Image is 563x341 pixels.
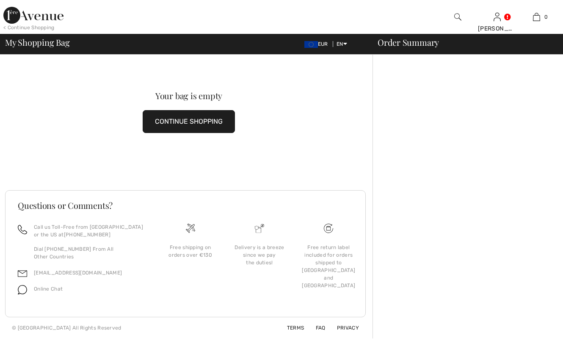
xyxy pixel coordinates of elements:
img: Free shipping on orders over &#8364;130 [186,224,195,233]
img: My Info [494,12,501,22]
span: Online Chat [34,286,63,292]
img: Free shipping on orders over &#8364;130 [324,224,333,233]
a: 0 [517,12,556,22]
a: FAQ [306,325,326,331]
div: [PERSON_NAME] [478,24,516,33]
a: Terms [277,325,304,331]
img: 1ère Avenue [3,7,63,24]
a: Privacy [327,325,359,331]
span: My Shopping Bag [5,38,70,47]
img: My Bag [533,12,540,22]
p: Call us Toll-Free from [GEOGRAPHIC_DATA] or the US at [34,223,146,238]
a: Sign In [494,13,501,21]
div: Order Summary [367,38,558,47]
div: Free shipping on orders over €130 [163,244,218,259]
img: chat [18,285,27,294]
img: Euro [304,41,318,48]
img: call [18,225,27,234]
img: email [18,269,27,278]
div: Delivery is a breeze since we pay the duties! [232,244,287,266]
h3: Questions or Comments? [18,201,353,210]
div: © [GEOGRAPHIC_DATA] All Rights Reserved [12,324,121,332]
span: EN [337,41,347,47]
button: CONTINUE SHOPPING [143,110,235,133]
img: search the website [454,12,461,22]
span: 0 [544,13,548,21]
div: Free return label included for orders shipped to [GEOGRAPHIC_DATA] and [GEOGRAPHIC_DATA] [301,244,356,289]
a: [PHONE_NUMBER] [64,232,110,238]
div: < Continue Shopping [3,24,55,31]
p: Dial [PHONE_NUMBER] From All Other Countries [34,245,146,261]
div: Your bag is empty [23,91,354,100]
span: EUR [304,41,331,47]
img: Delivery is a breeze since we pay the duties! [255,224,264,233]
a: [EMAIL_ADDRESS][DOMAIN_NAME] [34,270,122,276]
